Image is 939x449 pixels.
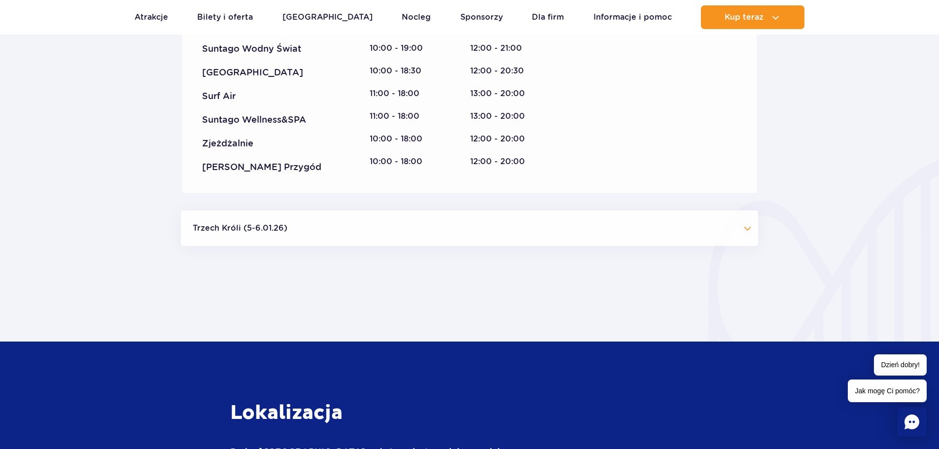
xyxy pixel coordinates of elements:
[470,111,536,122] div: 13:00 - 20:00
[202,138,335,149] div: Zjeżdżalnie
[897,407,927,437] div: Chat
[874,354,927,376] span: Dzień dobry!
[282,5,373,29] a: [GEOGRAPHIC_DATA]
[202,90,335,102] div: Surf Air
[725,13,764,22] span: Kup teraz
[470,66,536,76] div: 12:00 - 20:30
[202,161,335,173] div: [PERSON_NAME] Przygód
[848,380,927,402] span: Jak mogę Ci pomóc?
[532,5,564,29] a: Dla firm
[370,134,436,144] div: 10:00 - 18:00
[470,43,536,54] div: 12:00 - 21:00
[701,5,804,29] button: Kup teraz
[370,156,436,167] div: 10:00 - 18:00
[470,134,536,144] div: 12:00 - 20:00
[593,5,672,29] a: Informacje i pomoc
[230,401,526,425] h3: Lokalizacja
[202,67,335,78] div: [GEOGRAPHIC_DATA]
[370,88,436,99] div: 11:00 - 18:00
[370,111,436,122] div: 11:00 - 18:00
[135,5,168,29] a: Atrakcje
[197,5,253,29] a: Bilety i oferta
[470,156,536,167] div: 12:00 - 20:00
[370,66,436,76] div: 10:00 - 18:30
[202,114,335,126] div: Suntago Wellness&SPA
[470,88,536,99] div: 13:00 - 20:00
[402,5,431,29] a: Nocleg
[460,5,503,29] a: Sponsorzy
[202,43,335,55] div: Suntago Wodny Świat
[370,43,436,54] div: 10:00 - 19:00
[181,210,758,246] button: Trzech Króli (5-6.01.26)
